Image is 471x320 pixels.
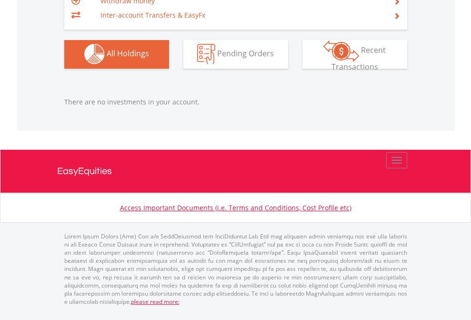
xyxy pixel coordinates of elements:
[217,48,274,59] span: Pending Orders
[64,97,407,107] p: There are no investments in your account.
[64,40,169,69] button: All Holdings
[183,40,288,69] button: Pending Orders
[120,203,351,212] a: Access Important Documents (i.e. Terms and Conditions, Cost Profile etc)
[197,44,215,64] img: pending_instructions-wht.png
[302,40,407,69] button: Recent Transactions
[57,150,414,193] a: EasyEquities
[84,44,105,64] img: holdings-wht.png
[100,8,382,22] td: Inter-account Transfers & EasyFx
[131,298,180,306] a: please read more:
[64,232,407,306] p: Lorem Ipsum Dolors (Ame) Con a/e SeddOeiusmod tem InciDiduntut Lab Etd mag aliquaen admin veniamq...
[331,45,386,72] span: Recent Transactions
[107,48,149,59] span: All Holdings
[323,41,359,62] img: transactions-zar-wht.png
